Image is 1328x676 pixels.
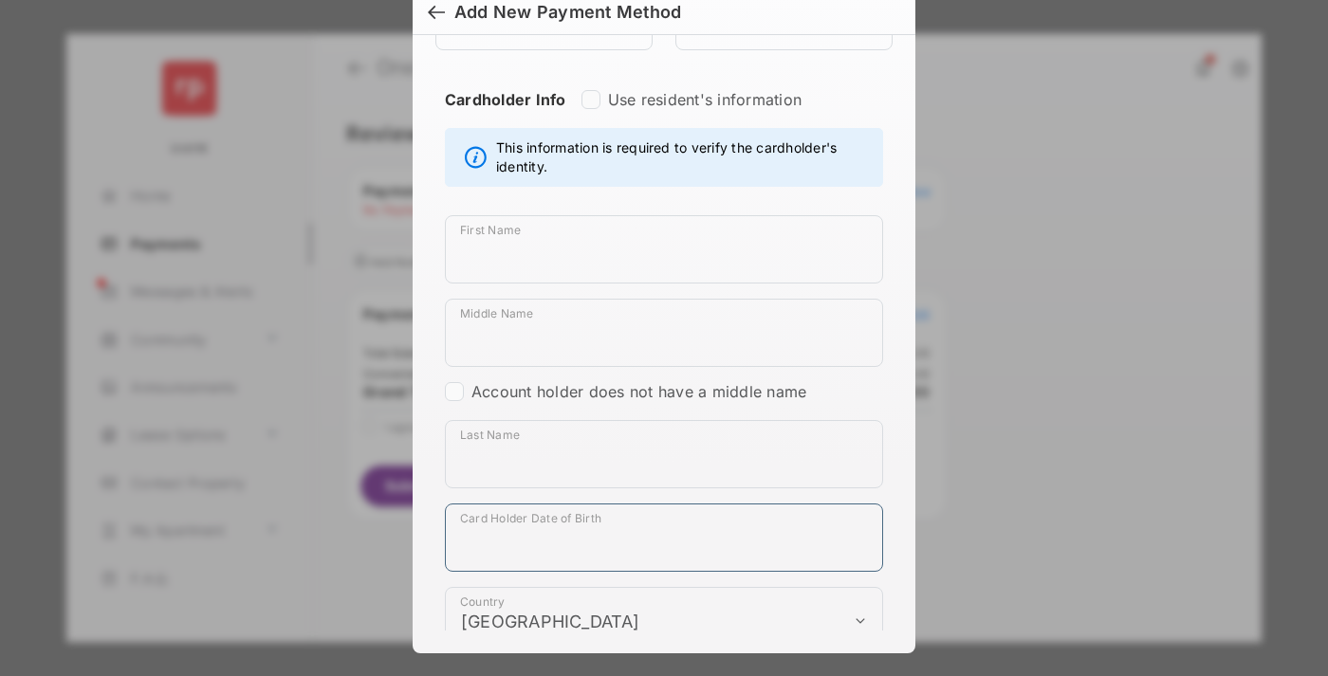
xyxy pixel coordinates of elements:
[454,2,681,23] div: Add New Payment Method
[608,90,802,109] label: Use resident's information
[445,90,566,143] strong: Cardholder Info
[445,587,883,655] div: payment_method_screening[postal_addresses][country]
[496,138,873,176] span: This information is required to verify the cardholder's identity.
[471,382,806,401] label: Account holder does not have a middle name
